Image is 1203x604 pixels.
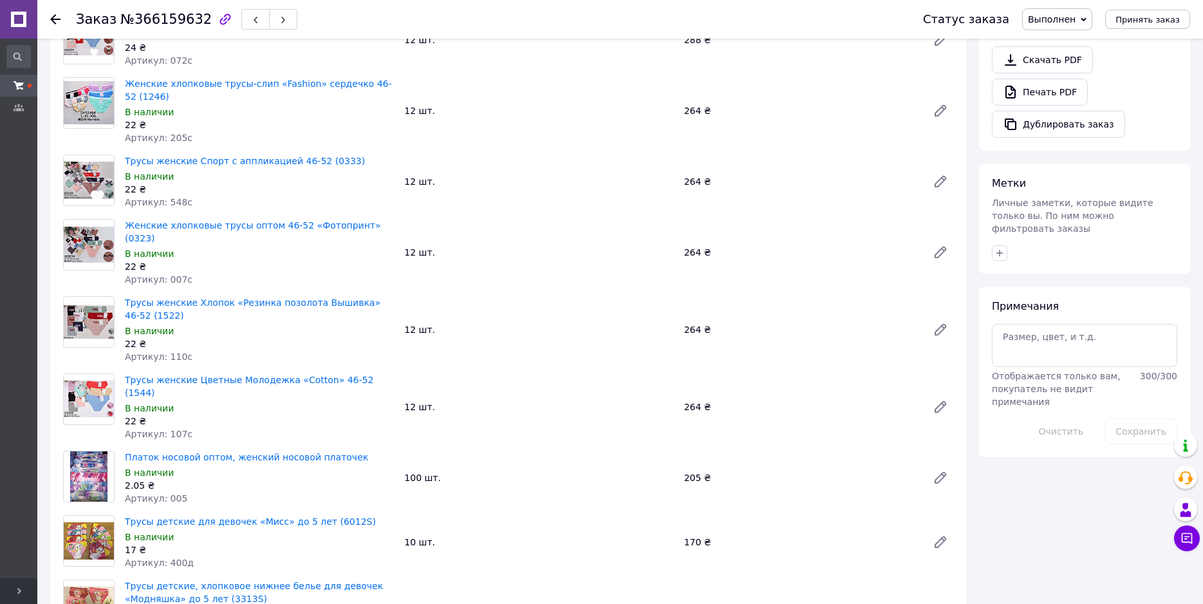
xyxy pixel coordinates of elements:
span: В наличии [125,107,174,117]
img: Женские хлопковые трусы-слип «Fashion» сердечко 46-52 (1246) [64,81,114,124]
a: Трусы детские, хлопковое нижнее белье для девочек «Модняшка» до 5 лет (3313S) [125,581,383,604]
div: 22 ₴ [125,118,394,131]
span: Артикул: 007с [125,274,192,285]
a: Трусы женские Спорт с аппликацией 46-52 (0333) [125,156,365,166]
div: 22 ₴ [125,415,394,428]
div: 24 ₴ [125,41,394,54]
img: Женские хлопковые трусы оптом 46-52 «Фотопринт» (0323) [64,227,114,263]
span: Отображается только вам, покупатель не видит примечания [992,371,1121,407]
span: Заказ [76,12,117,27]
div: 22 ₴ [125,260,394,273]
div: 264 ₴ [679,398,922,416]
span: В наличии [125,467,174,478]
img: Трусы женские Спорт с аппликацией 46-52 (0333) [64,162,114,198]
a: Женские хлопковые трусы-слип «Fashion» сердечко 46-52 (1246) [125,79,392,102]
span: В наличии [125,30,174,40]
a: Редактировать [928,465,953,491]
button: Дублировать заказ [992,111,1125,138]
a: Редактировать [928,529,953,555]
span: В наличии [125,532,174,542]
span: Артикул: 107с [125,429,192,439]
div: 288 ₴ [679,31,922,49]
img: Платок носовой оптом, женский носовой платочек [70,451,108,502]
div: 10 шт. [399,533,678,551]
span: В наличии [125,171,174,182]
span: 300 / 300 [1140,371,1177,381]
span: В наличии [125,249,174,259]
div: 12 шт. [399,102,678,120]
a: Редактировать [928,98,953,124]
div: 205 ₴ [679,469,922,487]
div: 170 ₴ [679,533,922,551]
span: В наличии [125,326,174,336]
a: Редактировать [928,169,953,194]
span: Метки [992,177,1026,189]
div: 22 ₴ [125,183,394,196]
div: 17 ₴ [125,543,394,556]
span: Артикул: 205с [125,133,192,143]
div: Вернуться назад [50,13,61,26]
div: 264 ₴ [679,243,922,261]
div: 22 ₴ [125,337,394,350]
button: Чат с покупателем [1174,525,1200,551]
a: Редактировать [928,394,953,420]
span: Принять заказ [1115,15,1180,24]
span: Артикул: 400д [125,558,194,568]
a: Редактировать [928,240,953,265]
a: Редактировать [928,27,953,53]
span: Артикул: 072с [125,55,192,66]
img: Трусы женские Хлопок «Резинка позолота Вышивка» 46-52 (1522) [64,305,114,339]
div: 264 ₴ [679,321,922,339]
div: 100 шт. [399,469,678,487]
a: Женские хлопковые трусы оптом 46-52 «Фотопринт» (0323) [125,220,381,243]
a: Скачать PDF [992,46,1093,73]
a: Трусы детские для девочек «Мисс» до 5 лет (6012S) [125,516,376,527]
a: Платок носовой оптом, женский носовой платочек [125,452,368,462]
div: 12 шт. [399,31,678,49]
div: 12 шт. [399,243,678,261]
div: Статус заказа [923,13,1009,26]
div: 12 шт. [399,173,678,191]
div: 264 ₴ [679,173,922,191]
span: Личные заметки, которые видите только вы. По ним можно фильтровать заказы [992,198,1153,234]
span: Примечания [992,300,1059,312]
span: В наличии [125,403,174,413]
span: Артикул: 110с [125,352,192,362]
div: 12 шт. [399,398,678,416]
a: Печать PDF [992,79,1088,106]
span: Артикул: 548с [125,197,192,207]
span: Артикул: 005 [125,493,187,504]
div: 12 шт. [399,321,678,339]
button: Принять заказ [1105,10,1190,29]
a: Трусы женские Хлопок «Резинка позолота Вышивка» 46-52 (1522) [125,297,380,321]
div: 264 ₴ [679,102,922,120]
div: 2.05 ₴ [125,479,394,492]
span: Выполнен [1028,14,1076,24]
img: Трусы женские Цветные Молодежка «Cotton» 46-52 (1544) [64,381,114,417]
span: №366159632 [120,12,212,27]
a: Трусы женские Цветные Молодежка «Cotton» 46-52 (1544) [125,375,373,398]
a: Редактировать [928,317,953,343]
img: Трусы детские для девочек «Мисс» до 5 лет (6012S) [64,522,114,560]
